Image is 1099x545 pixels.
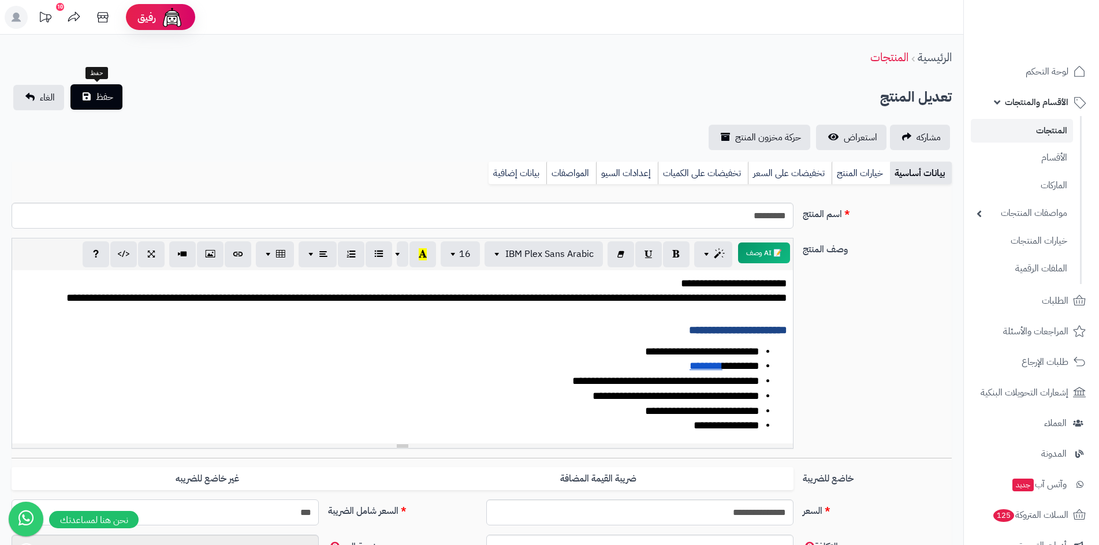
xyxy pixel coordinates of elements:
button: حفظ [70,84,122,110]
a: تخفيضات على السعر [748,162,832,185]
label: غير خاضع للضريبه [12,467,403,491]
a: مواصفات المنتجات [971,201,1073,226]
a: طلبات الإرجاع [971,348,1092,376]
a: استعراض [816,125,886,150]
span: طلبات الإرجاع [1022,354,1068,370]
label: السعر شامل الضريبة [323,499,482,518]
span: الغاء [40,91,55,104]
label: وصف المنتج [798,238,956,256]
button: 📝 AI وصف [738,242,790,263]
a: إعدادات السيو [596,162,658,185]
a: تخفيضات على الكميات [658,162,748,185]
img: logo-2.png [1020,32,1088,57]
a: حركة مخزون المنتج [709,125,810,150]
span: رفيق [137,10,156,24]
a: المراجعات والأسئلة [971,318,1092,345]
span: حفظ [96,90,113,104]
button: IBM Plex Sans Arabic [485,241,603,267]
span: إشعارات التحويلات البنكية [981,385,1068,401]
button: 16 [441,241,480,267]
span: 16 [459,247,471,261]
a: خيارات المنتج [832,162,890,185]
a: الملفات الرقمية [971,256,1073,281]
label: السعر [798,499,956,518]
div: 10 [56,3,64,11]
a: الطلبات [971,287,1092,315]
span: 125 [993,509,1014,522]
a: بيانات إضافية [489,162,546,185]
a: المدونة [971,440,1092,468]
label: ضريبة القيمة المضافة [403,467,793,491]
a: السلات المتروكة125 [971,501,1092,529]
a: الأقسام [971,145,1073,170]
span: المدونة [1041,446,1067,462]
span: مشاركه [917,130,941,144]
a: المنتجات [971,119,1073,143]
a: الرئيسية [918,48,952,66]
span: استعراض [844,130,877,144]
span: IBM Plex Sans Arabic [505,247,594,261]
a: بيانات أساسية [890,162,952,185]
img: ai-face.png [161,6,184,29]
div: حفظ [85,67,108,80]
a: الغاء [13,85,64,110]
label: اسم المنتج [798,203,956,221]
span: وآتس آب [1011,476,1067,492]
a: تحديثات المنصة [31,6,59,32]
span: السلات المتروكة [992,507,1068,523]
a: خيارات المنتجات [971,229,1073,253]
span: لوحة التحكم [1026,64,1068,80]
a: المنتجات [870,48,908,66]
a: الماركات [971,173,1073,198]
span: الطلبات [1042,293,1068,309]
a: العملاء [971,409,1092,437]
span: المراجعات والأسئلة [1003,323,1068,339]
a: لوحة التحكم [971,58,1092,85]
a: إشعارات التحويلات البنكية [971,379,1092,406]
span: جديد [1012,479,1034,491]
a: المواصفات [546,162,596,185]
a: مشاركه [890,125,950,150]
span: العملاء [1044,415,1067,431]
label: خاضع للضريبة [798,467,956,486]
span: الأقسام والمنتجات [1005,94,1068,110]
h2: تعديل المنتج [880,85,952,109]
span: حركة مخزون المنتج [735,130,801,144]
a: وآتس آبجديد [971,471,1092,498]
